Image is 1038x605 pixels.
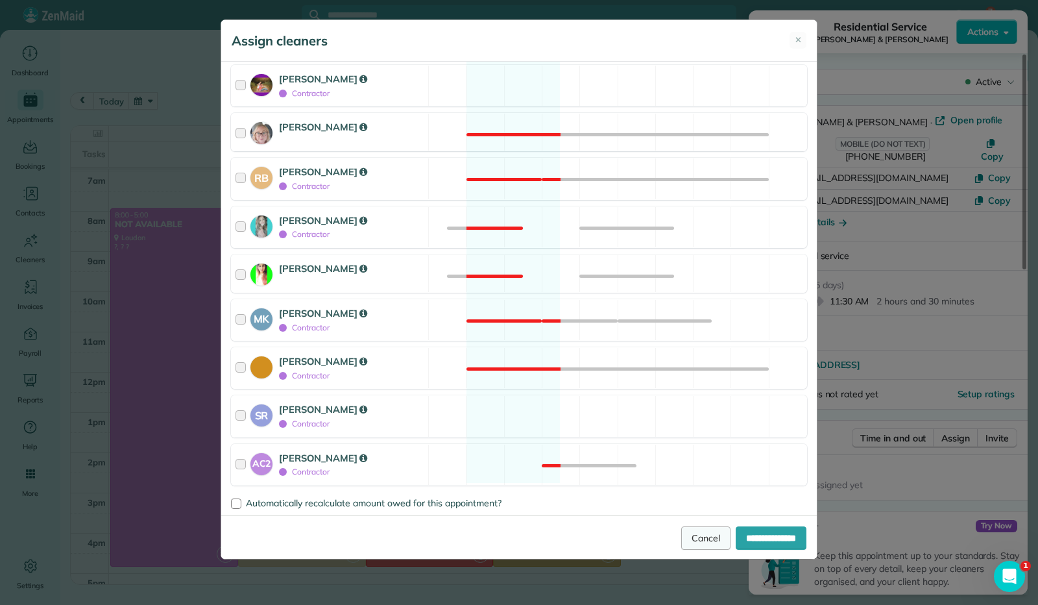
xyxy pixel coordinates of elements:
[279,88,330,98] span: Contractor
[250,453,272,471] strong: AC2
[279,121,367,133] strong: [PERSON_NAME]
[279,467,330,476] span: Contractor
[795,34,802,47] span: ✕
[279,419,330,428] span: Contractor
[279,307,367,319] strong: [PERSON_NAME]
[250,404,272,423] strong: SR
[279,371,330,380] span: Contractor
[994,561,1025,592] iframe: Intercom live chat
[279,73,367,85] strong: [PERSON_NAME]
[279,403,367,415] strong: [PERSON_NAME]
[681,526,730,550] a: Cancel
[279,355,367,367] strong: [PERSON_NAME]
[1020,561,1031,571] span: 1
[279,181,330,191] span: Contractor
[279,262,367,275] strong: [PERSON_NAME]
[279,214,367,227] strong: [PERSON_NAME]
[250,167,272,186] strong: RB
[279,452,367,464] strong: [PERSON_NAME]
[279,166,367,178] strong: [PERSON_NAME]
[232,32,328,50] h5: Assign cleaners
[279,323,330,332] span: Contractor
[246,497,501,509] span: Automatically recalculate amount owed for this appointment?
[279,229,330,239] span: Contractor
[250,308,272,327] strong: MK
